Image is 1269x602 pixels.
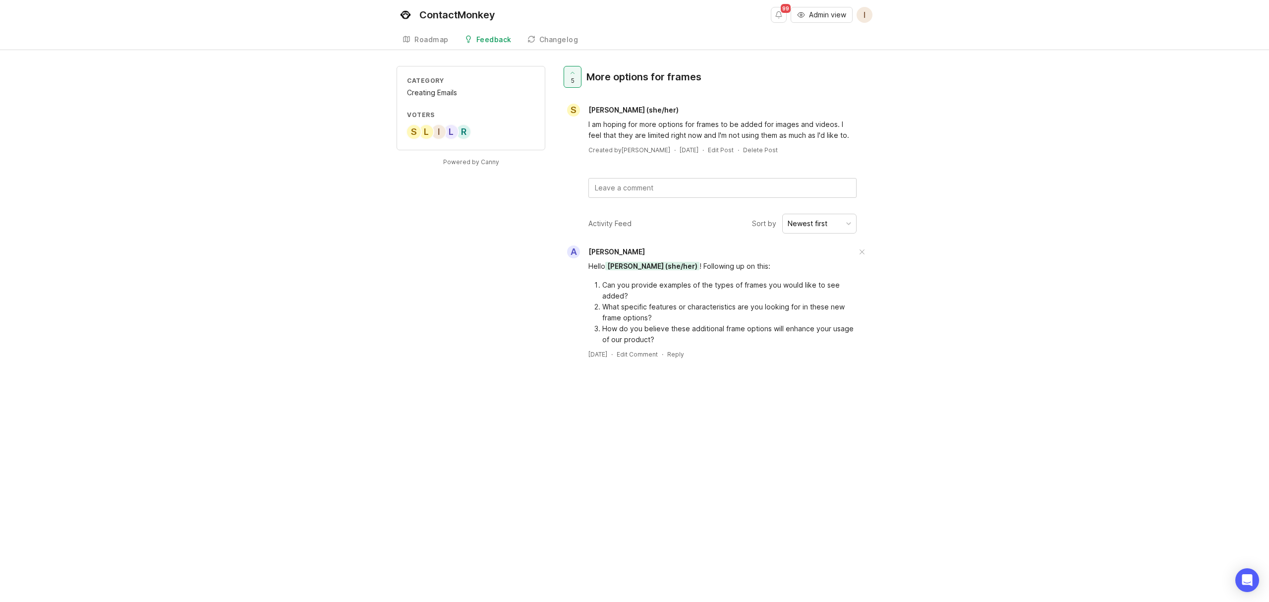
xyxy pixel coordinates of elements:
div: S [567,104,580,117]
div: Edit Post [708,146,734,154]
div: · [738,146,739,154]
button: Admin view [791,7,853,23]
div: S [406,124,422,140]
div: Created by [PERSON_NAME] [588,146,670,154]
div: Voters [407,111,535,119]
li: What specific features or characteristics are you looking for in these new frame options? [602,301,857,323]
span: 99 [781,4,791,13]
span: I [864,9,865,21]
a: Roadmap [397,30,455,50]
a: Powered by Canny [442,156,501,168]
div: Creating Emails [407,87,535,98]
div: · [674,146,676,154]
time: [DATE] [588,351,607,358]
div: Changelog [539,36,578,43]
button: I [857,7,872,23]
div: Open Intercom Messenger [1235,568,1259,592]
div: Activity Feed [588,218,632,229]
div: R [456,124,471,140]
div: Hello ! Following up on this: [588,261,857,272]
span: [PERSON_NAME] (she/her) [588,106,679,114]
div: L [443,124,459,140]
span: [PERSON_NAME] (she/her) [605,262,699,270]
div: Newest first [788,218,827,229]
div: Roadmap [414,36,449,43]
span: 5 [571,76,575,85]
span: Sort by [752,218,776,229]
div: Reply [667,350,684,359]
div: I am hoping for more options for frames to be added for images and videos. I feel that they are l... [588,119,857,141]
div: · [611,350,613,359]
div: A [567,245,580,258]
div: · [662,350,663,359]
div: Delete Post [743,146,778,154]
button: Notifications [771,7,787,23]
div: I [431,124,447,140]
button: 5 [564,66,581,88]
a: Changelog [521,30,584,50]
span: Admin view [809,10,846,20]
a: Feedback [459,30,518,50]
div: Edit Comment [617,350,658,359]
a: A[PERSON_NAME] [561,245,645,258]
div: · [702,146,704,154]
div: More options for frames [586,70,701,84]
li: How do you believe these additional frame options will enhance your usage of our product? [602,323,857,345]
div: L [418,124,434,140]
div: ContactMonkey [419,10,495,20]
div: Category [407,76,535,85]
div: Feedback [476,36,512,43]
a: [DATE] [680,146,698,154]
a: S[PERSON_NAME] (she/her) [561,104,687,117]
li: Can you provide examples of the types of frames you would like to see added? [602,280,857,301]
img: ContactMonkey logo [397,6,414,24]
span: [PERSON_NAME] [588,247,645,256]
